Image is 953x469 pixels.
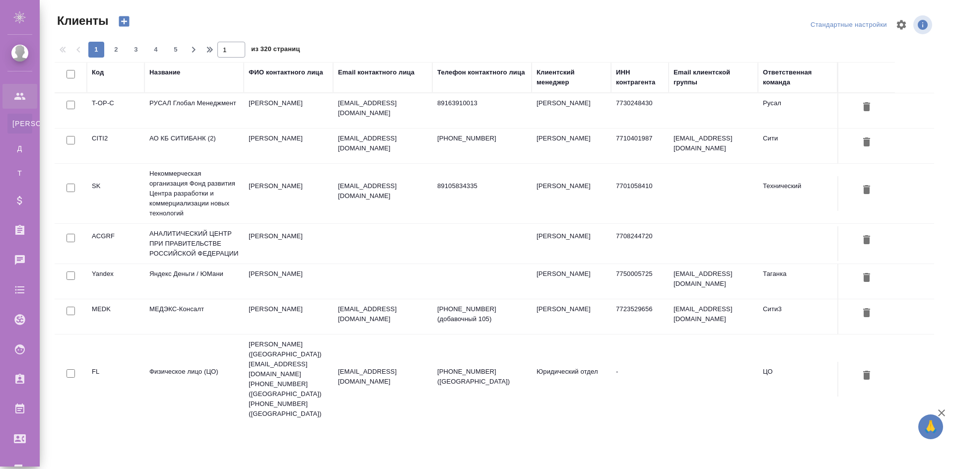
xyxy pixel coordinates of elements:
[244,335,333,424] td: [PERSON_NAME] ([GEOGRAPHIC_DATA]) [EMAIL_ADDRESS][DOMAIN_NAME] [PHONE_NUMBER] ([GEOGRAPHIC_DATA])...
[532,176,611,211] td: [PERSON_NAME]
[338,98,427,118] p: [EMAIL_ADDRESS][DOMAIN_NAME]
[244,129,333,163] td: [PERSON_NAME]
[87,176,144,211] td: SK
[611,226,669,261] td: 7708244720
[338,367,427,387] p: [EMAIL_ADDRESS][DOMAIN_NAME]
[144,264,244,299] td: Яндекс Деньги / ЮМани
[532,299,611,334] td: [PERSON_NAME]
[148,42,164,58] button: 4
[92,67,104,77] div: Код
[144,93,244,128] td: РУСАЛ Глобал Менеджмент
[674,67,753,87] div: Email клиентской группы
[7,138,32,158] a: Д
[128,45,144,55] span: 3
[808,17,889,33] div: split button
[758,129,837,163] td: Сити
[532,264,611,299] td: [PERSON_NAME]
[87,93,144,128] td: T-OP-C
[758,299,837,334] td: Сити3
[537,67,606,87] div: Клиентский менеджер
[338,181,427,201] p: [EMAIL_ADDRESS][DOMAIN_NAME]
[108,42,124,58] button: 2
[251,43,300,58] span: из 320 страниц
[148,45,164,55] span: 4
[922,416,939,437] span: 🙏
[611,299,669,334] td: 7723529656
[913,15,934,34] span: Посмотреть информацию
[437,367,527,387] p: [PHONE_NUMBER] ([GEOGRAPHIC_DATA])
[144,224,244,264] td: АНАЛИТИЧЕСКИЙ ЦЕНТР ПРИ ПРАВИТЕЛЬСТВЕ РОССИЙСКОЙ ФЕДЕРАЦИИ
[532,362,611,397] td: Юридический отдел
[889,13,913,37] span: Настроить таблицу
[7,163,32,183] a: Т
[244,264,333,299] td: [PERSON_NAME]
[858,231,875,250] button: Удалить
[437,304,527,324] p: [PHONE_NUMBER] (добавочный 105)
[858,304,875,323] button: Удалить
[244,176,333,211] td: [PERSON_NAME]
[144,129,244,163] td: АО КБ СИТИБАНК (2)
[12,119,27,129] span: [PERSON_NAME]
[763,67,832,87] div: Ответственная команда
[437,67,525,77] div: Телефон контактного лица
[244,299,333,334] td: [PERSON_NAME]
[87,226,144,261] td: ACGRF
[758,264,837,299] td: Таганка
[758,93,837,128] td: Русал
[108,45,124,55] span: 2
[437,134,527,143] p: [PHONE_NUMBER]
[338,134,427,153] p: [EMAIL_ADDRESS][DOMAIN_NAME]
[858,269,875,287] button: Удалить
[249,67,323,77] div: ФИО контактного лица
[611,362,669,397] td: -
[669,264,758,299] td: [EMAIL_ADDRESS][DOMAIN_NAME]
[112,13,136,30] button: Создать
[87,299,144,334] td: MEDK
[758,362,837,397] td: ЦО
[437,98,527,108] p: 89163910013
[338,67,414,77] div: Email контактного лица
[244,93,333,128] td: [PERSON_NAME]
[918,414,943,439] button: 🙏
[168,45,184,55] span: 5
[437,181,527,191] p: 89105834335
[669,299,758,334] td: [EMAIL_ADDRESS][DOMAIN_NAME]
[611,264,669,299] td: 7750005725
[55,13,108,29] span: Клиенты
[168,42,184,58] button: 5
[144,164,244,223] td: Некоммерческая организация Фонд развития Центра разработки и коммерциализации новых технологий
[532,129,611,163] td: [PERSON_NAME]
[12,143,27,153] span: Д
[7,114,32,134] a: [PERSON_NAME]
[128,42,144,58] button: 3
[144,299,244,334] td: МЕДЭКС-Консалт
[87,129,144,163] td: CITI2
[12,168,27,178] span: Т
[532,93,611,128] td: [PERSON_NAME]
[338,304,427,324] p: [EMAIL_ADDRESS][DOMAIN_NAME]
[87,362,144,397] td: FL
[858,98,875,117] button: Удалить
[858,367,875,385] button: Удалить
[87,264,144,299] td: Yandex
[758,176,837,211] td: Технический
[858,134,875,152] button: Удалить
[149,67,180,77] div: Название
[144,362,244,397] td: Физическое лицо (ЦО)
[244,226,333,261] td: [PERSON_NAME]
[858,181,875,200] button: Удалить
[532,226,611,261] td: [PERSON_NAME]
[611,129,669,163] td: 7710401987
[611,93,669,128] td: 7730248430
[669,129,758,163] td: [EMAIL_ADDRESS][DOMAIN_NAME]
[611,176,669,211] td: 7701058410
[616,67,664,87] div: ИНН контрагента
